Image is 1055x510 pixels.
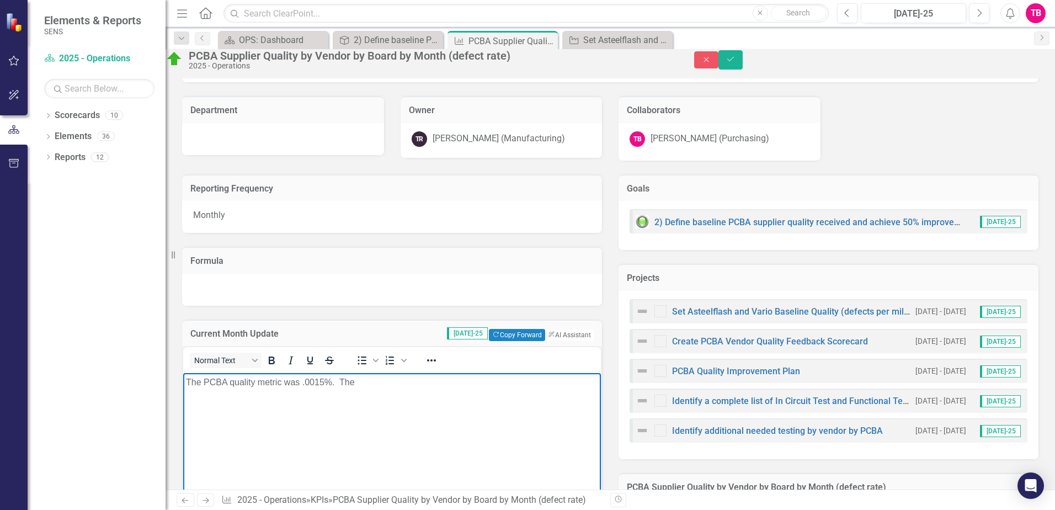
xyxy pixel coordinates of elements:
[6,12,25,31] img: ClearPoint Strategy
[786,8,810,17] span: Search
[44,79,154,98] input: Search Below...
[335,33,440,47] a: 2) Define baseline PCBA supplier quality received and achieve 50% improvement by Q3
[583,33,670,47] div: Set Asteelflash and Vario Baseline Quality (defects per million) by Item
[433,132,565,145] div: [PERSON_NAME] (Manufacturing)
[189,50,672,62] div: PCBA Supplier Quality by Vendor by Board by Month (defect rate)
[636,334,649,348] img: Not Defined
[636,305,649,318] img: Not Defined
[221,33,326,47] a: OPS: Dashboard
[980,395,1021,407] span: [DATE]-25
[97,132,115,141] div: 36
[381,353,408,368] div: Numbered list
[980,365,1021,378] span: [DATE]-25
[627,184,1030,194] h3: Goals
[915,306,966,317] small: [DATE] - [DATE]
[221,494,602,507] div: » »
[545,330,594,341] button: AI Assistant
[980,306,1021,318] span: [DATE]-25
[190,184,594,194] h3: Reporting Frequency
[55,151,86,164] a: Reports
[771,6,826,21] button: Search
[190,353,262,368] button: Block Normal Text
[636,394,649,407] img: Not Defined
[190,105,376,115] h3: Department
[311,495,328,505] a: KPIs
[44,14,141,27] span: Elements & Reports
[281,353,300,368] button: Italic
[409,105,594,115] h3: Owner
[630,131,645,147] div: TB
[468,34,555,48] div: PCBA Supplier Quality by Vendor by Board by Month (defect rate)
[672,306,953,317] a: Set Asteelflash and Vario Baseline Quality (defects per million) by Item
[262,353,281,368] button: Bold
[915,426,966,436] small: [DATE] - [DATE]
[333,495,586,505] div: PCBA Supplier Quality by Vendor by Board by Month (defect rate)
[320,353,339,368] button: Strikethrough
[980,336,1021,348] span: [DATE]-25
[422,353,441,368] button: Reveal or hide additional toolbar items
[627,105,812,115] h3: Collaborators
[627,482,1030,492] h3: PCBA Supplier Quality by Vendor by Board by Month (defect rate)
[223,4,829,23] input: Search ClearPoint...
[915,396,966,406] small: [DATE] - [DATE]
[189,62,672,70] div: 2025 - Operations
[627,273,1030,283] h3: Projects
[237,495,306,505] a: 2025 - Operations
[980,425,1021,437] span: [DATE]-25
[55,130,92,143] a: Elements
[672,396,1016,406] a: Identify a complete list of In Circuit Test and Functional Test in use by vendor by PCBA.
[239,33,326,47] div: OPS: Dashboard
[55,109,100,122] a: Scorecards
[672,366,800,376] a: PCBA Quality Improvement Plan
[980,216,1021,228] span: [DATE]-25
[915,366,966,376] small: [DATE] - [DATE]
[44,52,154,65] a: 2025 - Operations
[636,215,649,229] img: Green: On Track
[636,424,649,437] img: Not Defined
[447,327,488,339] span: [DATE]-25
[672,336,868,347] a: Create PCBA Vendor Quality Feedback Scorecard
[194,356,248,365] span: Normal Text
[301,353,319,368] button: Underline
[44,27,141,36] small: SENS
[565,33,670,47] a: Set Asteelflash and Vario Baseline Quality (defects per million) by Item
[412,131,427,147] div: TR
[105,111,123,120] div: 10
[672,426,883,436] a: Identify additional needed testing by vendor by PCBA
[91,152,109,162] div: 12
[654,217,999,227] a: 2) Define baseline PCBA supplier quality received and achieve 50% improvement by Q3
[1026,3,1046,23] button: TB
[166,50,183,68] img: On Target
[489,329,545,341] button: Copy Forward
[651,132,769,145] div: [PERSON_NAME] (Purchasing)
[865,7,962,20] div: [DATE]-25
[190,329,342,339] h3: Current Month Update
[636,364,649,378] img: Not Defined
[1017,472,1044,499] div: Open Intercom Messenger
[915,336,966,347] small: [DATE] - [DATE]
[861,3,966,23] button: [DATE]-25
[354,33,440,47] div: 2) Define baseline PCBA supplier quality received and achieve 50% improvement by Q3
[190,256,594,266] h3: Formula
[353,353,380,368] div: Bullet list
[182,201,602,233] div: Monthly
